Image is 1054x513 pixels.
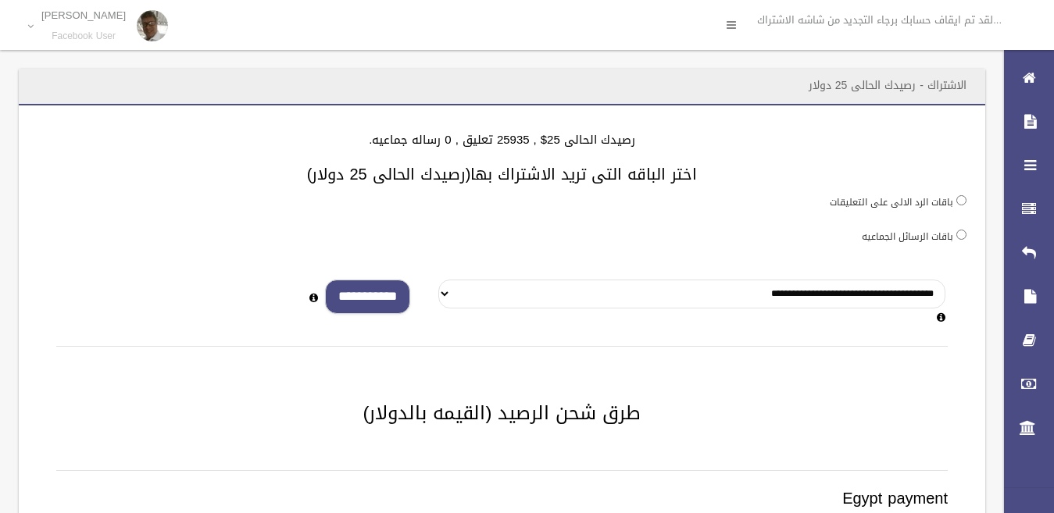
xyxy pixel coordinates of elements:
[790,70,985,101] header: الاشتراك - رصيدك الحالى 25 دولار
[38,166,966,183] h3: اختر الباقه التى تريد الاشتراك بها(رصيدك الحالى 25 دولار)
[38,403,966,423] h2: طرق شحن الرصيد (القيمه بالدولار)
[41,30,126,42] small: Facebook User
[41,9,126,21] p: [PERSON_NAME]
[56,490,948,507] h3: Egypt payment
[862,228,953,245] label: باقات الرسائل الجماعيه
[38,134,966,147] h4: رصيدك الحالى 25$ , 25935 تعليق , 0 رساله جماعيه.
[830,194,953,211] label: باقات الرد الالى على التعليقات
